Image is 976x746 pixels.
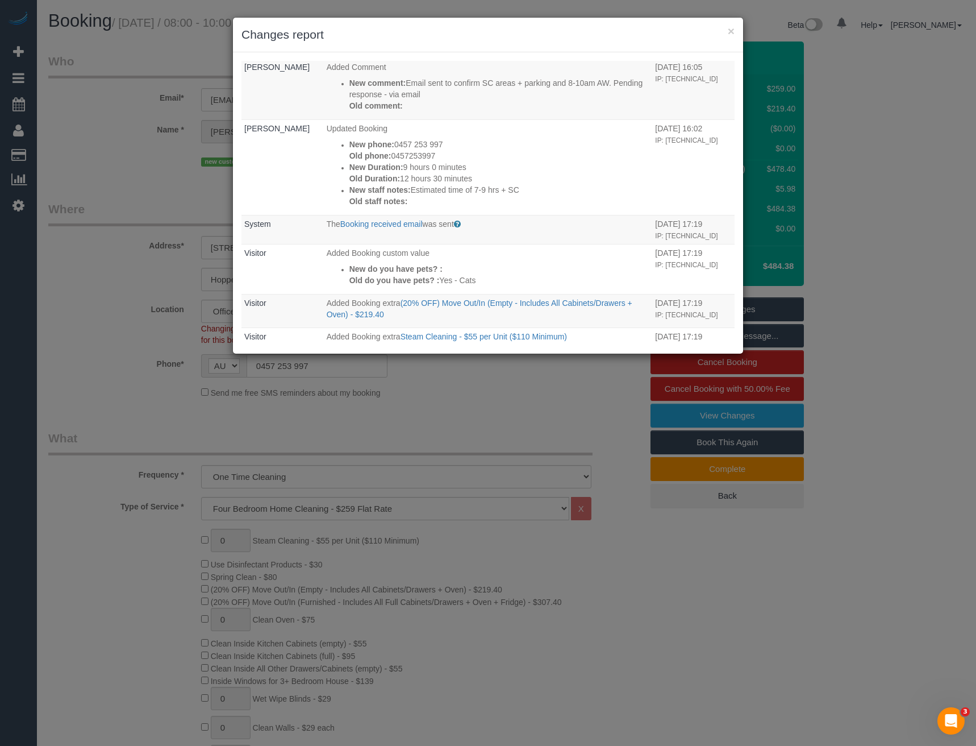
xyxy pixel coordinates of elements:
[349,101,403,110] strong: Old comment:
[241,244,324,294] td: Who
[349,140,394,149] strong: New phone:
[349,264,443,273] strong: New do you have pets? :
[655,136,718,144] small: IP: [TECHNICAL_ID]
[655,75,718,83] small: IP: [TECHNICAL_ID]
[728,25,735,37] button: ×
[241,328,324,357] td: Who
[349,276,440,285] strong: Old do you have pets? :
[327,299,401,308] span: Added Booking extra
[652,58,735,119] td: When
[327,63,386,72] span: Added Comment
[324,244,653,294] td: What
[324,119,653,215] td: What
[652,215,735,244] td: When
[349,163,403,172] strong: New Duration:
[327,332,401,341] span: Added Booking extra
[327,124,387,133] span: Updated Booking
[349,197,408,206] strong: Old staff notes:
[324,58,653,119] td: What
[233,18,743,354] sui-modal: Changes report
[241,58,324,119] td: Who
[349,184,650,196] p: Estimated time of 7-9 hrs + SC
[244,124,310,133] a: [PERSON_NAME]
[655,232,718,240] small: IP: [TECHNICAL_ID]
[423,219,454,229] span: was sent
[349,139,650,150] p: 0457 253 997
[241,294,324,328] td: Who
[327,248,429,258] span: Added Booking custom value
[349,78,406,88] strong: New comment:
[655,261,718,269] small: IP: [TECHNICAL_ID]
[937,707,965,735] iframe: Intercom live chat
[652,328,735,357] td: When
[244,63,310,72] a: [PERSON_NAME]
[349,173,650,184] p: 12 hours 30 minutes
[324,215,653,244] td: What
[244,299,266,308] a: Visitor
[401,332,567,341] a: Steam Cleaning - $55 per Unit ($110 Minimum)
[349,275,650,286] p: Yes - Cats
[244,332,266,341] a: Visitor
[652,244,735,294] td: When
[241,215,324,244] td: Who
[349,150,650,161] p: 0457253997
[652,294,735,328] td: When
[244,219,271,229] a: System
[324,328,653,357] td: What
[349,77,650,100] p: Email sent to confirm SC areas + parking and 8-10am AW. Pending response - via email
[327,219,340,229] span: The
[655,345,718,353] small: IP: [TECHNICAL_ID]
[241,119,324,215] td: Who
[340,219,423,229] a: Booking received email
[327,299,632,319] a: (20% OFF) Move Out/In (Empty - Includes All Cabinets/Drawers + Oven) - $219.40
[349,161,650,173] p: 9 hours 0 minutes
[652,119,735,215] td: When
[655,311,718,319] small: IP: [TECHNICAL_ID]
[961,707,970,716] span: 3
[244,248,266,258] a: Visitor
[349,185,411,194] strong: New staff notes:
[324,294,653,328] td: What
[241,26,735,43] h3: Changes report
[349,151,391,160] strong: Old phone:
[349,174,400,183] strong: Old Duration:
